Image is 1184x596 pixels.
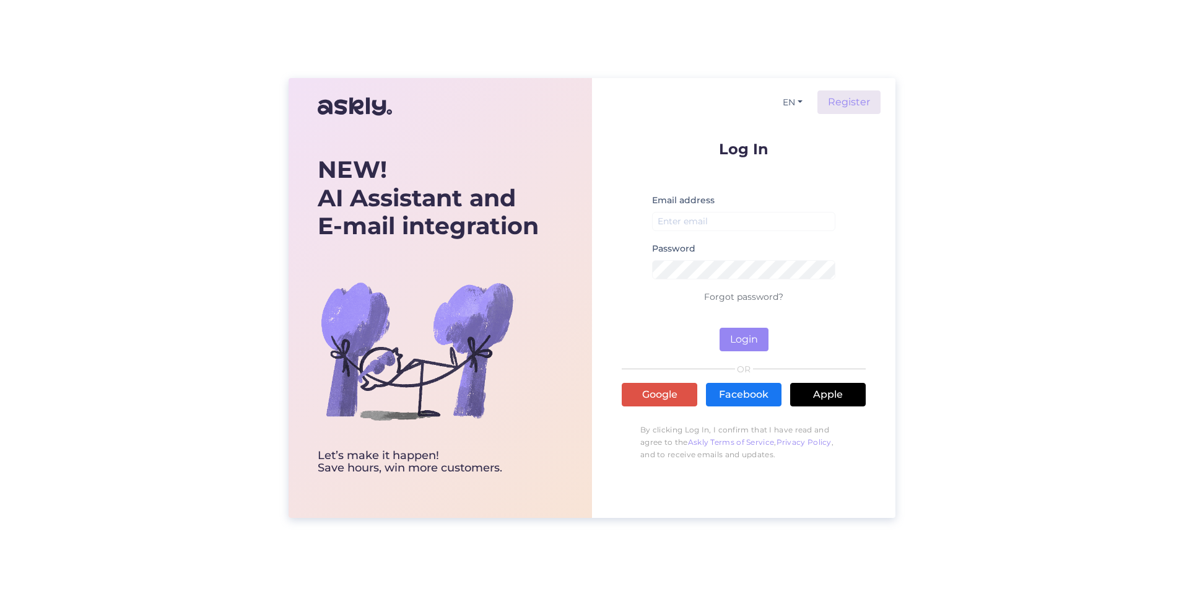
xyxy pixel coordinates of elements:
[688,437,775,447] a: Askly Terms of Service
[777,437,832,447] a: Privacy Policy
[704,291,783,302] a: Forgot password?
[318,156,539,240] div: AI Assistant and E-mail integration
[652,194,715,207] label: Email address
[318,155,387,184] b: NEW!
[720,328,768,351] button: Login
[735,365,753,374] span: OR
[622,418,866,467] p: By clicking Log In, I confirm that I have read and agree to the , , and to receive emails and upd...
[778,94,807,112] button: EN
[706,383,781,406] a: Facebook
[790,383,866,406] a: Apple
[652,242,695,255] label: Password
[652,212,835,231] input: Enter email
[318,92,392,121] img: Askly
[622,141,866,157] p: Log In
[318,450,539,475] div: Let’s make it happen! Save hours, win more customers.
[817,90,881,114] a: Register
[318,252,516,450] img: bg-askly
[622,383,697,406] a: Google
